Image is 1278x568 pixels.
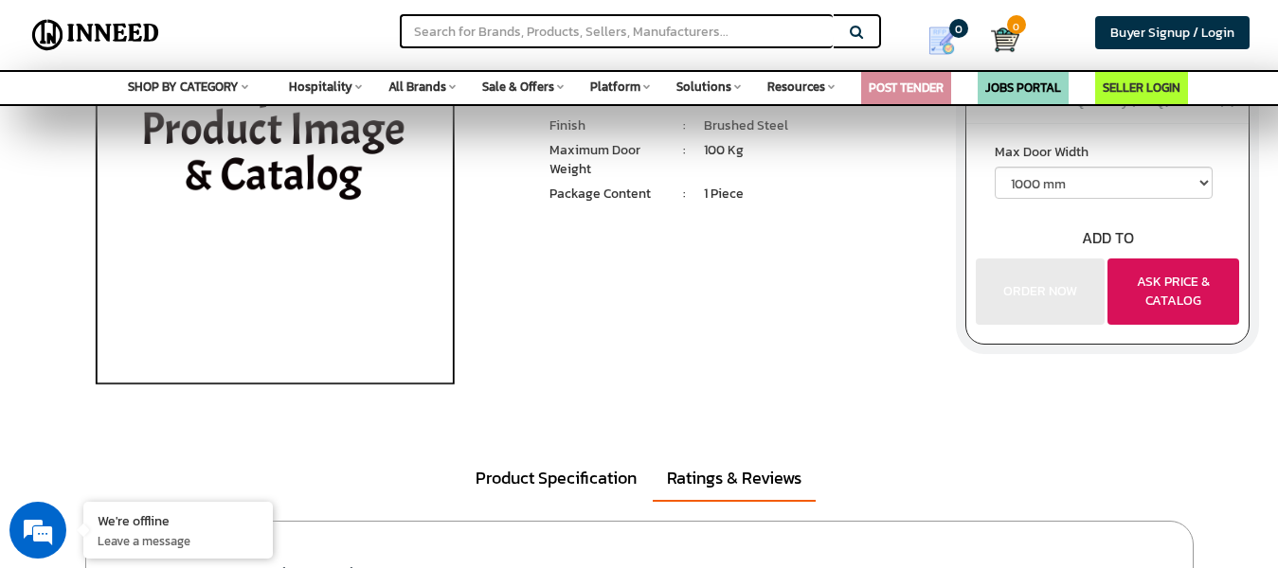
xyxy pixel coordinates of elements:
span: SHOP BY CATEGORY [128,78,239,96]
span: All Brands [388,78,446,96]
span: 0 [1007,15,1026,34]
span: Resources [767,78,825,96]
div: ADD TO [966,227,1249,249]
li: 100 Kg [704,141,937,160]
a: Product Specification [461,456,651,500]
div: We're offline [98,511,259,529]
span: Sale & Offers [482,78,554,96]
span: Platform [590,78,640,96]
textarea: Type your message and click 'Submit' [9,372,361,438]
img: salesiqlogo_leal7QplfZFryJ6FIlVepeu7OftD7mt8q6exU6-34PB8prfIgodN67KcxXM9Y7JQ_.png [131,352,144,364]
li: : [665,116,704,135]
li: : [665,185,704,204]
button: ASK PRICE & CATALOG [1107,258,1239,325]
a: Ratings & Reviews [653,456,816,502]
img: Show My Quotes [927,27,956,55]
img: Inneed.Market [26,11,166,59]
span: Solutions [676,78,731,96]
label: Max Door Width [995,143,1220,167]
a: Cart 0 [991,19,1003,61]
img: logo_Zg8I0qSkbAqR2WFHt3p6CTuqpyXMFPubPcD2OT02zFN43Cy9FUNNG3NEPhM_Q1qe_.png [32,114,80,124]
li: Finish [549,116,666,135]
div: Leave a message [99,106,318,131]
div: Minimize live chat window [311,9,356,55]
li: 1 Piece [704,185,937,204]
a: POST TENDER [869,79,944,97]
p: Leave a message [98,532,259,549]
span: We are offline. Please leave us a message. [40,166,331,357]
em: Driven by SalesIQ [149,351,241,364]
span: 0 [949,19,968,38]
a: JOBS PORTAL [985,79,1061,97]
em: Submit [278,438,344,464]
a: my Quotes 0 [907,19,990,62]
a: Buyer Signup / Login [1095,16,1250,49]
span: Buyer Signup / Login [1110,23,1234,43]
img: Cart [991,26,1019,54]
li: Brushed Steel [704,116,937,135]
span: Hospitality [289,78,352,96]
li: : [665,141,704,160]
li: Maximum Door Weight [549,141,666,179]
a: SELLER LOGIN [1103,79,1180,97]
input: Search for Brands, Products, Sellers, Manufacturers... [400,14,832,48]
li: Package Content [549,185,666,204]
